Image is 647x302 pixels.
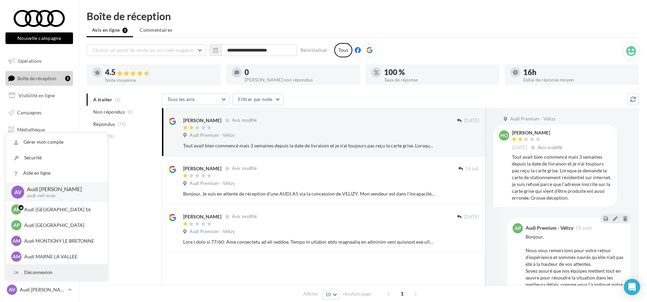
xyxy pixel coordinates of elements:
[384,77,494,82] div: Taux de réponse
[4,139,74,159] a: PLV et print personnalisable
[6,150,107,166] a: Sécurité
[17,126,45,132] span: Médiathèque
[298,46,330,54] button: Réinitialiser
[87,44,206,56] button: Choisir un point de vente ou un code magasin
[139,27,172,33] span: Commentaires
[5,32,73,44] button: Nouvelle campagne
[343,291,371,297] span: résultats/page
[5,283,73,296] a: AV Audi [PERSON_NAME]
[6,265,107,280] div: Déconnexion
[18,58,42,64] span: Opérations
[322,290,340,299] button: 10
[576,226,592,230] span: 18 août
[20,286,65,293] p: Audi [PERSON_NAME]
[464,214,479,220] span: [DATE]
[87,11,639,21] div: Boîte de réception
[27,185,97,193] p: Audi [PERSON_NAME]
[6,166,107,181] a: Aide en ligne
[190,229,235,235] span: Audi Premium - Vélizy
[183,213,221,220] div: [PERSON_NAME]
[13,206,20,213] span: AP
[93,109,125,115] span: Non répondus
[334,43,352,57] div: Tous
[4,123,74,137] a: Médiathèque
[24,253,99,260] p: Audi MARNE LA VALLEE
[4,54,74,68] a: Opérations
[4,71,74,86] a: Boîte de réception5
[500,132,508,139] span: HO
[93,121,115,128] span: Répondus
[397,288,408,299] span: 1
[464,118,479,124] span: [DATE]
[9,286,15,293] span: AV
[303,291,319,297] span: Afficher
[24,222,99,229] p: Audi [GEOGRAPHIC_DATA]
[523,77,633,82] div: Délai de réponse moyen
[65,76,70,81] div: 5
[18,92,55,98] span: Visibilité en ligne
[523,69,633,76] div: 16h
[512,130,564,135] div: [PERSON_NAME]
[13,238,20,244] span: AM
[190,132,235,139] span: Audi Premium - Vélizy
[13,222,20,229] span: AP
[183,142,435,149] div: Tout avait bien commencé mais 3 semaines depuis la date de livraison et je n'ai toujours pas reçu...
[92,47,193,53] span: Choisir un point de vente ou un code magasin
[232,166,257,171] span: Avis modifié
[4,88,74,103] a: Visibilité en ligne
[624,279,640,295] div: Open Intercom Messenger
[538,145,563,150] span: Avis modifié
[245,77,355,82] div: [PERSON_NAME] non répondus
[24,238,99,244] p: Audi MONTIGNY LE BRETONNE
[526,226,573,230] div: Audi Premium - Vélizy
[6,134,107,150] a: Gérer mon compte
[510,116,556,122] span: Audi Premium - Vélizy
[245,69,355,76] div: 0
[13,253,20,260] span: AM
[183,190,435,197] div: Bonjour, Je suis en attente de réception d'une AUDI A5 via la concession de VELIZY. Mon vendeur e...
[512,154,612,201] div: Tout avait bien commencé mais 3 semaines depuis la date de livraison et je n'ai toujours pas reçu...
[232,214,257,219] span: Avis modifié
[384,69,494,76] div: 100 %
[325,292,331,297] span: 10
[4,105,74,120] a: Campagnes
[17,75,56,81] span: Boîte de réception
[105,78,215,83] div: Note moyenne
[105,69,215,76] div: 4.5
[515,225,521,232] span: AP
[24,206,99,213] p: Audi [GEOGRAPHIC_DATA] 16
[27,193,97,199] p: audi-veli-mon
[190,181,235,187] span: Audi Premium - Vélizy
[118,121,126,127] span: (78)
[183,165,221,172] div: [PERSON_NAME]
[232,118,257,123] span: Avis modifié
[512,145,527,151] span: [DATE]
[106,134,115,139] span: (78)
[183,239,435,245] div: Lore i dolo si 77/60: Ame consectetu ad eli seddoe. Tempo in utlabor etdo magnaaliq en adminim ve...
[167,96,195,102] span: Tous les avis
[183,117,221,124] div: [PERSON_NAME]
[17,110,42,115] span: Campagnes
[232,94,284,105] button: Filtrer par note
[128,109,133,115] span: (0)
[465,166,479,172] span: 16 juil.
[162,94,230,105] button: Tous les avis
[14,188,21,196] span: AV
